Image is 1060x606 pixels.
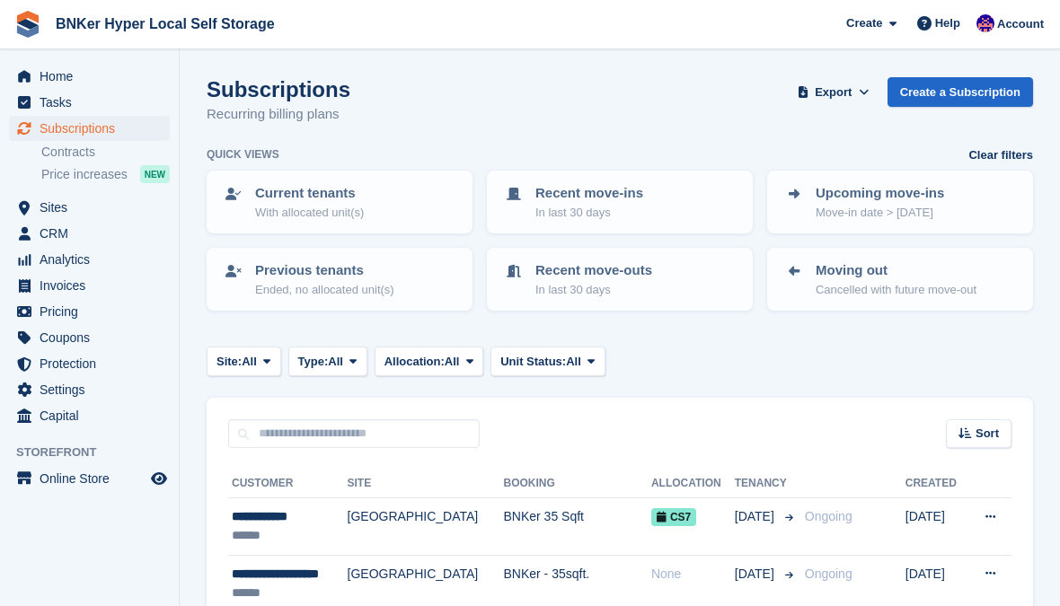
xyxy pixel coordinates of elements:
span: Ongoing [805,566,852,581]
span: CS7 [651,508,696,526]
p: In last 30 days [535,204,643,222]
th: Customer [228,470,348,498]
span: All [566,353,581,371]
a: Price increases NEW [41,164,170,184]
span: Site: [216,353,242,371]
span: Capital [40,403,147,428]
a: menu [9,116,170,141]
p: Ended, no allocated unit(s) [255,281,394,299]
a: menu [9,299,170,324]
p: Current tenants [255,183,364,204]
a: Recent move-ins In last 30 days [489,172,751,232]
th: Booking [503,470,650,498]
span: Sites [40,195,147,220]
th: Allocation [651,470,735,498]
span: [DATE] [735,565,778,584]
a: Contracts [41,144,170,161]
a: Moving out Cancelled with future move-out [769,250,1031,309]
span: Subscriptions [40,116,147,141]
div: NEW [140,165,170,183]
span: Create [846,14,882,32]
a: Recent move-outs In last 30 days [489,250,751,309]
h1: Subscriptions [207,77,350,101]
td: [GEOGRAPHIC_DATA] [348,498,504,556]
a: Previous tenants Ended, no allocated unit(s) [208,250,471,309]
p: In last 30 days [535,281,652,299]
a: menu [9,466,170,491]
th: Site [348,470,504,498]
span: Help [935,14,960,32]
a: menu [9,90,170,115]
span: [DATE] [735,507,778,526]
a: menu [9,247,170,272]
a: menu [9,273,170,298]
span: Allocation: [384,353,445,371]
span: Export [815,83,852,101]
a: Upcoming move-ins Move-in date > [DATE] [769,172,1031,232]
p: Moving out [816,260,976,281]
div: None [651,565,735,584]
td: BNKer 35 Sqft [503,498,650,556]
a: Current tenants With allocated unit(s) [208,172,471,232]
span: Ongoing [805,509,852,523]
a: BNKer Hyper Local Self Storage [49,9,282,39]
h6: Quick views [207,146,279,162]
a: Create a Subscription [888,77,1033,107]
p: Cancelled with future move-out [816,281,976,299]
button: Allocation: All [375,347,484,376]
a: Clear filters [968,146,1033,164]
span: CRM [40,221,147,246]
button: Export [794,77,873,107]
span: Invoices [40,273,147,298]
span: Sort [976,425,999,443]
p: Upcoming move-ins [816,183,944,204]
span: Analytics [40,247,147,272]
span: Tasks [40,90,147,115]
span: Storefront [16,444,179,461]
p: With allocated unit(s) [255,204,364,222]
span: Account [997,15,1044,33]
td: [DATE] [905,498,967,556]
span: All [445,353,460,371]
th: Tenancy [735,470,798,498]
span: Home [40,64,147,89]
span: Price increases [41,166,128,183]
th: Created [905,470,967,498]
a: menu [9,64,170,89]
a: menu [9,351,170,376]
p: Recent move-outs [535,260,652,281]
p: Previous tenants [255,260,394,281]
button: Site: All [207,347,281,376]
span: Pricing [40,299,147,324]
span: Type: [298,353,329,371]
span: Protection [40,351,147,376]
a: menu [9,195,170,220]
p: Recurring billing plans [207,104,350,125]
span: All [328,353,343,371]
a: menu [9,403,170,428]
p: Move-in date > [DATE] [816,204,944,222]
span: All [242,353,257,371]
a: menu [9,377,170,402]
button: Type: All [288,347,367,376]
span: Settings [40,377,147,402]
button: Unit Status: All [490,347,605,376]
a: menu [9,325,170,350]
span: Online Store [40,466,147,491]
img: stora-icon-8386f47178a22dfd0bd8f6a31ec36ba5ce8667c1dd55bd0f319d3a0aa187defe.svg [14,11,41,38]
img: David Fricker [976,14,994,32]
span: Unit Status: [500,353,566,371]
a: menu [9,221,170,246]
p: Recent move-ins [535,183,643,204]
span: Coupons [40,325,147,350]
a: Preview store [148,468,170,489]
